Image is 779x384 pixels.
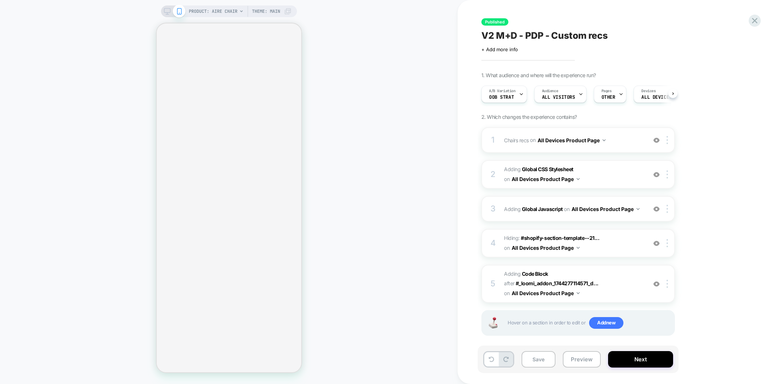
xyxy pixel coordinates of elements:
[577,247,580,249] img: down arrow
[572,204,639,214] button: All Devices Product Page
[522,206,563,212] b: Global Javascript
[481,46,518,52] span: + Add more info
[489,167,497,182] div: 2
[512,288,580,298] button: All Devices Product Page
[603,139,606,141] img: down arrow
[589,317,623,329] span: Add new
[489,202,497,216] div: 3
[512,242,580,253] button: All Devices Product Page
[522,271,548,277] b: Code Block
[504,137,529,143] span: Chairs recs
[602,95,615,100] span: OTHER
[653,137,660,143] img: crossed eye
[521,235,599,241] span: #shopify-section-template--21...
[667,170,668,178] img: close
[508,317,671,329] span: Hover on a section in order to edit or
[189,5,237,17] span: PRODUCT: Aire Chair
[577,178,580,180] img: down arrow
[542,95,575,100] span: All Visitors
[504,280,515,286] span: AFTER
[504,243,509,252] span: on
[504,233,643,253] span: Hiding :
[667,239,668,247] img: close
[481,18,508,26] span: Published
[637,208,639,210] img: down arrow
[522,166,573,172] b: Global CSS Stylesheet
[489,276,497,291] div: 5
[530,135,535,144] span: on
[667,205,668,213] img: close
[653,206,660,212] img: crossed eye
[653,281,660,287] img: crossed eye
[538,135,606,146] button: All Devices Product Page
[481,30,608,41] span: V2 M+D - PDP - Custom recs
[608,351,673,368] button: Next
[504,289,509,298] span: on
[653,240,660,246] img: crossed eye
[489,236,497,251] div: 4
[653,172,660,178] img: crossed eye
[504,174,509,184] span: on
[542,89,558,94] span: Audience
[489,133,497,147] div: 1
[564,204,569,214] span: on
[489,89,516,94] span: A/B Variation
[504,204,643,214] span: Adding
[522,351,555,368] button: Save
[563,351,601,368] button: Preview
[481,114,577,120] span: 2. Which changes the experience contains?
[577,292,580,294] img: down arrow
[667,280,668,288] img: close
[512,174,580,184] button: All Devices Product Page
[486,317,500,328] img: Joystick
[504,165,643,184] span: Adding
[667,136,668,144] img: close
[489,95,514,100] span: OOB strat
[481,72,596,78] span: 1. What audience and where will the experience run?
[504,271,548,277] span: Adding
[602,89,612,94] span: Pages
[641,89,656,94] span: Devices
[252,5,280,17] span: Theme: MAIN
[641,95,672,100] span: ALL DEVICES
[516,280,599,286] span: #_loomi_addon_1744277114571_d...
